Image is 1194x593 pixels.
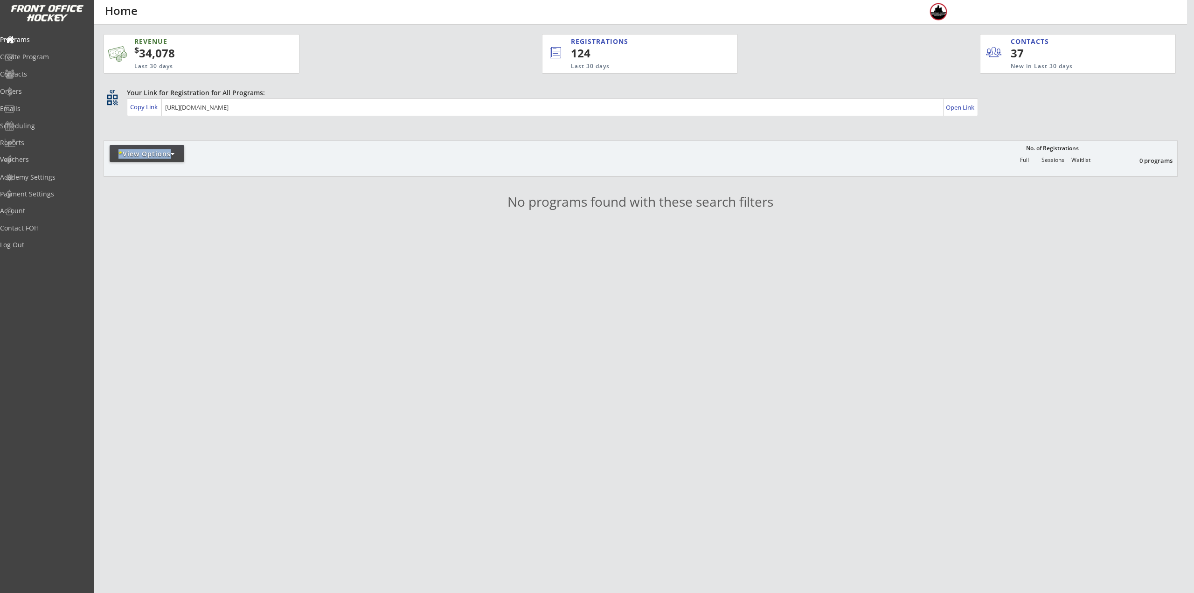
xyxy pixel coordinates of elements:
[106,88,118,94] div: qr
[1011,37,1053,46] div: CONTACTS
[134,44,139,56] sup: $
[571,63,699,70] div: Last 30 days
[1011,45,1068,61] div: 37
[110,149,184,159] div: View Options
[134,45,270,61] div: 34,078
[1010,157,1038,163] div: Full
[1011,63,1132,70] div: New in Last 30 days
[1067,157,1095,163] div: Waitlist
[105,93,119,107] button: qr_code
[1039,157,1067,163] div: Sessions
[134,37,254,46] div: REVENUE
[1023,145,1081,152] div: No. of Registrations
[571,37,694,46] div: REGISTRATIONS
[946,101,975,114] a: Open Link
[130,103,160,111] div: Copy Link
[134,63,254,70] div: Last 30 days
[571,45,706,61] div: 124
[127,88,1149,98] div: Your Link for Registration for All Programs:
[235,195,1046,208] div: No programs found with these search filters
[946,104,975,112] div: Open Link
[1124,156,1173,165] div: 0 programs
